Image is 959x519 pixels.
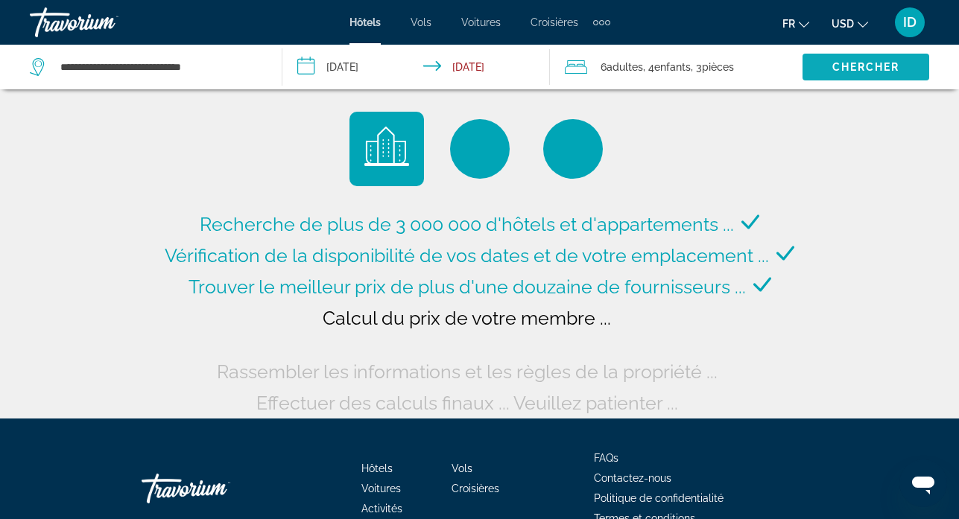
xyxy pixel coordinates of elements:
[594,452,618,464] a: FAQs
[142,466,291,511] a: Travorium
[832,61,900,73] span: Chercher
[691,57,734,77] span: , 3
[832,13,868,34] button: Change currency
[361,483,401,494] a: Voitures
[452,483,499,494] a: Croisières
[217,360,718,383] span: Rassembler les informations et les règles de la propriété ...
[256,392,678,414] span: Effectuer des calculs finaux ... Veuillez patienter ...
[452,462,472,474] a: Vols
[890,7,929,38] button: User Menu
[803,54,929,80] button: Chercher
[531,16,578,28] a: Croisières
[30,3,179,42] a: Travorium
[594,472,671,484] a: Contactez-nous
[200,213,734,235] span: Recherche de plus de 3 000 000 d'hôtels et d'appartements ...
[361,503,402,515] a: Activités
[607,61,643,73] span: Adultes
[593,10,610,34] button: Extra navigation items
[832,18,854,30] span: USD
[654,61,691,73] span: Enfants
[323,307,611,329] span: Calcul du prix de votre membre ...
[702,61,734,73] span: pièces
[165,244,769,267] span: Vérification de la disponibilité de vos dates et de votre emplacement ...
[601,57,643,77] span: 6
[782,13,809,34] button: Change language
[411,16,431,28] a: Vols
[349,16,381,28] a: Hôtels
[189,276,746,298] span: Trouver le meilleur prix de plus d'une douzaine de fournisseurs ...
[550,45,803,89] button: Travelers: 6 adults, 4 children
[594,492,724,504] a: Politique de confidentialité
[282,45,550,89] button: Check-in date: Oct 22, 2025 Check-out date: Oct 29, 2025
[643,57,691,77] span: , 4
[461,16,501,28] a: Voitures
[782,18,795,30] span: fr
[361,462,393,474] a: Hôtels
[899,459,947,507] iframe: Bouton de lancement de la fenêtre de messagerie
[903,15,917,30] span: ID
